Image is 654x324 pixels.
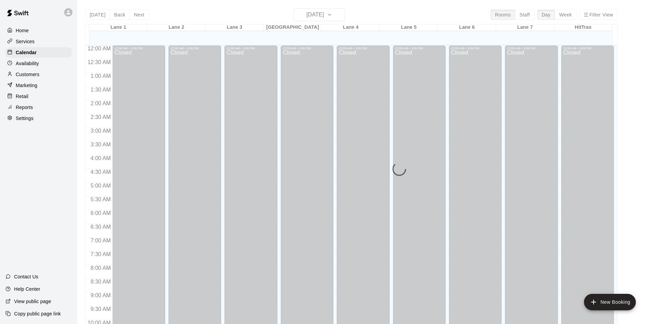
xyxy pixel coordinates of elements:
[16,82,37,89] p: Marketing
[89,196,113,202] span: 5:30 AM
[5,102,72,112] a: Reports
[438,24,496,31] div: Lane 6
[264,24,322,31] div: [GEOGRAPHIC_DATA]
[89,265,113,271] span: 8:00 AM
[5,113,72,123] a: Settings
[114,47,163,50] div: 12:00 AM – 3:00 PM
[451,47,500,50] div: 12:00 AM – 3:00 PM
[89,279,113,285] span: 8:30 AM
[16,38,35,45] p: Services
[14,298,51,305] p: View public page
[16,104,33,111] p: Reports
[14,310,61,317] p: Copy public page link
[16,93,28,100] p: Retail
[507,47,555,50] div: 12:00 AM – 3:00 PM
[5,36,72,47] a: Services
[89,155,113,161] span: 4:00 AM
[89,73,113,79] span: 1:00 AM
[339,47,387,50] div: 12:00 AM – 3:00 PM
[563,47,612,50] div: 12:00 AM – 3:00 PM
[89,251,113,257] span: 7:30 AM
[16,71,39,78] p: Customers
[16,115,34,122] p: Settings
[89,238,113,243] span: 7:00 AM
[89,142,113,147] span: 3:30 AM
[5,25,72,36] a: Home
[89,100,113,106] span: 2:00 AM
[89,169,113,175] span: 4:30 AM
[86,46,113,51] span: 12:00 AM
[89,224,113,230] span: 6:30 AM
[380,24,438,31] div: Lane 5
[554,24,612,31] div: HitTrax
[147,24,205,31] div: Lane 2
[322,24,380,31] div: Lane 4
[5,58,72,69] a: Availability
[5,69,72,80] a: Customers
[16,60,39,67] p: Availability
[89,292,113,298] span: 9:00 AM
[205,24,263,31] div: Lane 3
[89,183,113,189] span: 5:00 AM
[5,80,72,91] a: Marketing
[14,273,38,280] p: Contact Us
[86,59,113,65] span: 12:30 AM
[89,128,113,134] span: 3:00 AM
[16,49,37,56] p: Calendar
[5,47,72,58] a: Calendar
[5,91,72,101] a: Retail
[89,306,113,312] span: 9:30 AM
[395,47,444,50] div: 12:00 AM – 3:00 PM
[584,294,636,310] button: add
[89,210,113,216] span: 6:00 AM
[89,24,147,31] div: Lane 1
[89,87,113,93] span: 1:30 AM
[16,27,29,34] p: Home
[496,24,554,31] div: Lane 7
[171,47,219,50] div: 12:00 AM – 3:00 PM
[89,114,113,120] span: 2:30 AM
[14,286,40,292] p: Help Center
[227,47,275,50] div: 12:00 AM – 3:00 PM
[283,47,331,50] div: 12:00 AM – 3:00 PM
